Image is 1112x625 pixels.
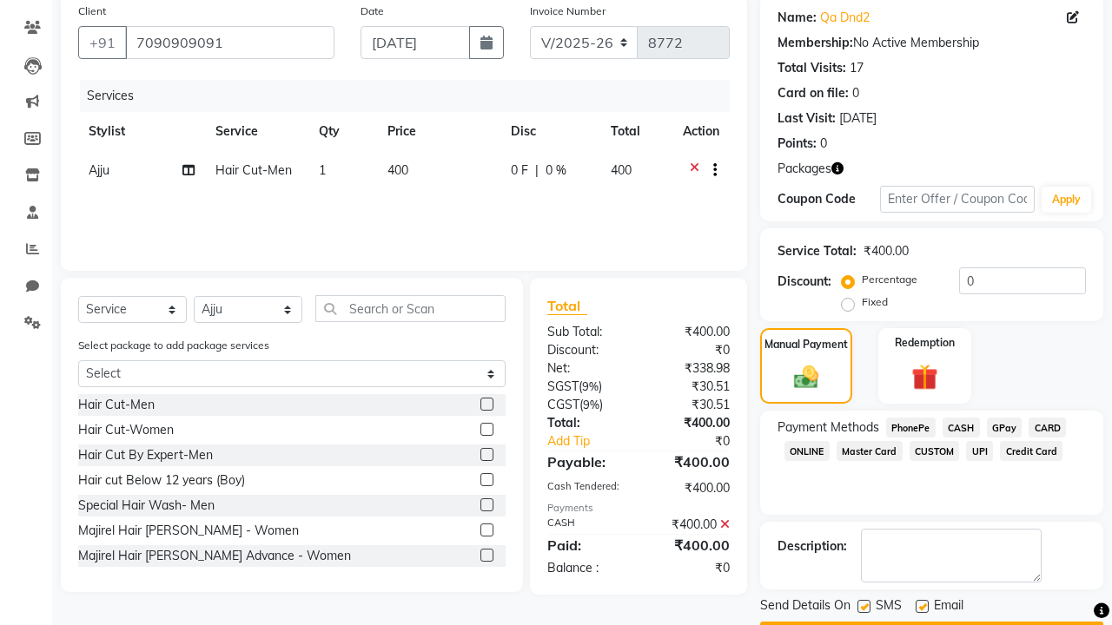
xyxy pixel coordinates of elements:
input: Search by Name/Mobile/Email/Code [125,26,334,59]
th: Price [377,112,500,151]
div: Payable: [534,451,639,472]
label: Invoice Number [530,3,606,19]
span: 9% [583,398,599,411]
div: ₹338.98 [639,359,743,378]
div: Membership: [778,34,853,52]
div: Majirel Hair [PERSON_NAME] - Women [78,522,299,540]
span: SGST [547,378,579,394]
label: Client [78,3,106,19]
div: ₹400.00 [639,323,743,341]
div: ( ) [534,378,639,396]
div: ₹400.00 [639,414,743,432]
span: Hair Cut-Men [215,162,292,178]
div: Balance : [534,559,639,577]
div: Special Hair Wash- Men [78,497,215,515]
div: ₹400.00 [639,516,743,534]
th: Qty [308,112,377,151]
div: 0 [852,84,859,102]
label: Redemption [895,335,955,351]
span: 9% [582,379,599,393]
div: Majirel Hair [PERSON_NAME] Advance - Women [78,547,351,565]
div: Coupon Code [778,190,880,208]
span: Master Card [837,441,903,461]
span: CUSTOM [910,441,960,461]
span: SMS [876,596,902,618]
button: Apply [1042,187,1091,213]
input: Enter Offer / Coupon Code [880,186,1035,213]
span: 400 [387,162,408,178]
div: Hair Cut-Women [78,421,174,439]
th: Action [672,112,730,151]
span: Ajju [89,162,109,178]
div: CASH [534,516,639,534]
span: GPay [987,418,1023,437]
div: ₹30.51 [639,378,743,396]
input: Search or Scan [315,295,506,322]
span: 400 [611,162,632,178]
div: Description: [778,537,847,556]
span: | [535,161,539,180]
div: ₹0 [656,432,743,451]
span: PhonePe [886,418,936,437]
span: Send Details On [760,596,851,618]
div: No Active Membership [778,34,1086,52]
span: Total [547,297,587,315]
div: 0 [820,135,827,153]
div: [DATE] [839,109,877,128]
img: _gift.svg [903,361,947,394]
div: Net: [534,359,639,378]
div: Points: [778,135,817,153]
th: Service [205,112,308,151]
span: 0 % [546,161,566,180]
span: ONLINE [784,441,830,461]
div: Hair Cut By Expert-Men [78,446,213,464]
label: Fixed [862,294,888,310]
span: CGST [547,397,579,412]
span: UPI [966,441,993,461]
div: Services [80,80,743,112]
div: ₹0 [639,559,743,577]
div: Payments [547,501,730,516]
div: Cash Tendered: [534,479,639,497]
span: CASH [943,418,980,437]
div: ₹30.51 [639,396,743,414]
a: Qa Dnd2 [820,9,870,27]
span: Payment Methods [778,418,879,437]
label: Manual Payment [764,337,848,352]
div: ₹400.00 [639,479,743,497]
th: Stylist [78,112,205,151]
span: Packages [778,160,831,178]
div: Hair cut Below 12 years (Boy) [78,471,245,490]
div: Last Visit: [778,109,836,128]
span: 0 F [511,161,528,180]
label: Select package to add package services [78,338,269,353]
div: Sub Total: [534,323,639,341]
div: Total Visits: [778,59,846,77]
span: Credit Card [1000,441,1062,461]
button: +91 [78,26,127,59]
div: 17 [850,59,864,77]
img: _cash.svg [786,363,827,391]
div: Discount: [778,273,831,291]
div: Card on file: [778,84,849,102]
span: Email [934,596,963,618]
span: CARD [1029,418,1066,437]
span: 1 [319,162,326,178]
th: Disc [500,112,600,151]
label: Date [361,3,384,19]
div: Service Total: [778,242,857,260]
label: Percentage [862,272,917,287]
div: Total: [534,414,639,432]
div: ₹0 [639,341,743,359]
div: Discount: [534,341,639,359]
th: Total [600,112,672,151]
div: ₹400.00 [639,535,743,556]
a: Add Tip [534,432,656,451]
div: ₹400.00 [639,451,743,472]
div: ( ) [534,396,639,414]
div: Name: [778,9,817,27]
div: Hair Cut-Men [78,396,155,414]
div: ₹400.00 [864,242,909,260]
div: Paid: [534,535,639,556]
